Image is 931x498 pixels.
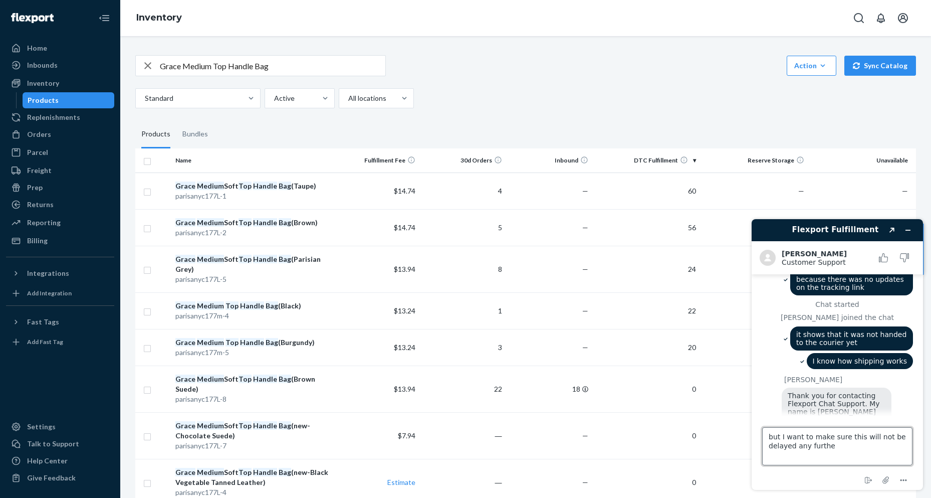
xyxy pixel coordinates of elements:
[6,144,114,160] a: Parcel
[6,265,114,281] button: Integrations
[592,173,700,209] td: 60
[744,211,931,498] iframe: Find more information here
[27,78,59,88] div: Inventory
[394,223,415,232] span: $14.74
[175,338,329,348] div: (Burgundy)
[141,120,170,148] div: Products
[798,187,804,195] span: —
[871,8,891,28] button: Open notifications
[6,126,114,142] a: Orders
[582,187,588,195] span: —
[419,173,506,209] td: 4
[197,182,224,190] em: Medium
[175,441,329,451] div: parisanyc177L-7
[239,255,252,263] em: Top
[239,218,252,227] em: Top
[6,453,114,469] a: Help Center
[239,468,252,476] em: Top
[27,129,51,139] div: Orders
[592,329,700,366] td: 20
[279,421,291,430] em: Bag
[582,431,588,440] span: —
[279,182,291,190] em: Bag
[175,218,195,227] em: Grace
[592,292,700,329] td: 22
[240,338,264,347] em: Handle
[279,218,291,227] em: Bag
[225,338,239,347] em: Top
[582,478,588,486] span: —
[700,148,808,173] th: Reserve Storage
[592,148,700,173] th: DTC Fulfillment
[582,265,588,273] span: —
[6,314,114,330] button: Fast Tags
[11,13,54,23] img: Flexport logo
[844,56,916,76] button: Sync Catalog
[419,148,506,173] th: 30d Orders
[6,57,114,73] a: Inbounds
[6,233,114,249] a: Billing
[347,93,348,103] input: All locations
[27,473,76,483] div: Give Feedback
[893,8,913,28] button: Open account menu
[394,265,415,273] span: $13.94
[27,183,43,193] div: Prep
[27,43,47,53] div: Home
[253,255,277,263] em: Handle
[394,306,415,315] span: $13.24
[592,412,700,459] td: 0
[419,246,506,292] td: 8
[6,470,114,486] button: Give Feedback
[6,180,114,196] a: Prep
[239,421,252,430] em: Top
[333,148,419,173] th: Fulfillment Fee
[175,348,329,358] div: parisanyc177m-5
[197,301,224,310] em: Medium
[398,431,415,440] span: $7.94
[419,209,506,246] td: 5
[794,61,829,71] div: Action
[902,187,908,195] span: —
[6,197,114,213] a: Returns
[175,487,329,497] div: parisanyc177L-4
[27,200,54,210] div: Returns
[849,8,869,28] button: Open Search Box
[175,218,329,228] div: Soft (Brown)
[592,209,700,246] td: 56
[22,7,43,16] span: Chat
[175,468,195,476] em: Grace
[279,375,291,383] em: Bag
[253,421,277,430] em: Handle
[239,375,252,383] em: Top
[160,56,385,76] input: Search inventory by name or sku
[6,334,114,350] a: Add Fast Tag
[175,274,329,284] div: parisanyc177L-5
[175,311,329,321] div: parisanyc177m-4
[239,182,252,190] em: Top
[171,148,333,173] th: Name
[279,468,291,476] em: Bag
[6,419,114,435] a: Settings
[175,374,329,394] div: Soft (Brown Suede)
[175,182,195,190] em: Grace
[27,268,69,278] div: Integrations
[253,182,277,190] em: Handle
[175,338,195,347] em: Grace
[6,285,114,301] a: Add Integration
[175,255,195,263] em: Grace
[6,109,114,125] a: Replenishments
[6,162,114,179] a: Freight
[175,301,195,310] em: Grace
[128,4,190,33] ol: breadcrumbs
[6,75,114,91] a: Inventory
[197,421,224,430] em: Medium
